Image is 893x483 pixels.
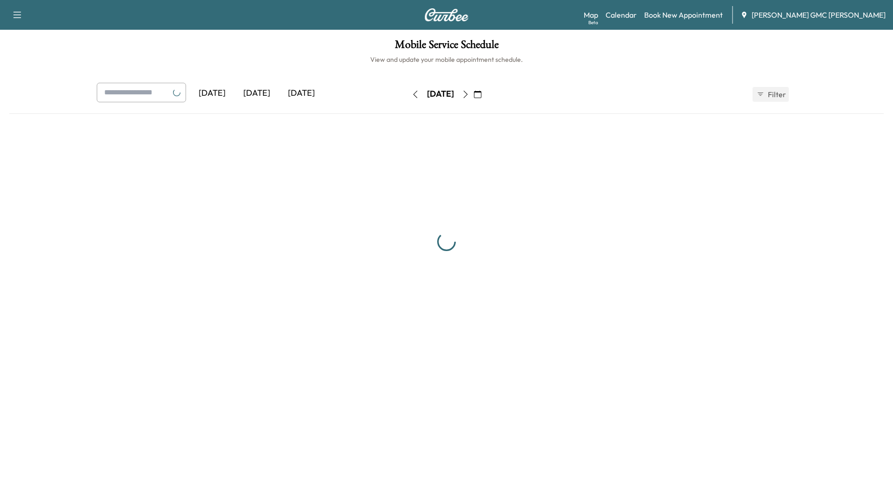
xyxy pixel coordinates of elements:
[9,55,884,64] h6: View and update your mobile appointment schedule.
[606,9,637,20] a: Calendar
[234,83,279,104] div: [DATE]
[644,9,723,20] a: Book New Appointment
[427,88,454,100] div: [DATE]
[588,19,598,26] div: Beta
[190,83,234,104] div: [DATE]
[752,9,886,20] span: [PERSON_NAME] GMC [PERSON_NAME]
[424,8,469,21] img: Curbee Logo
[768,89,785,100] span: Filter
[753,87,789,102] button: Filter
[279,83,324,104] div: [DATE]
[584,9,598,20] a: MapBeta
[9,39,884,55] h1: Mobile Service Schedule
